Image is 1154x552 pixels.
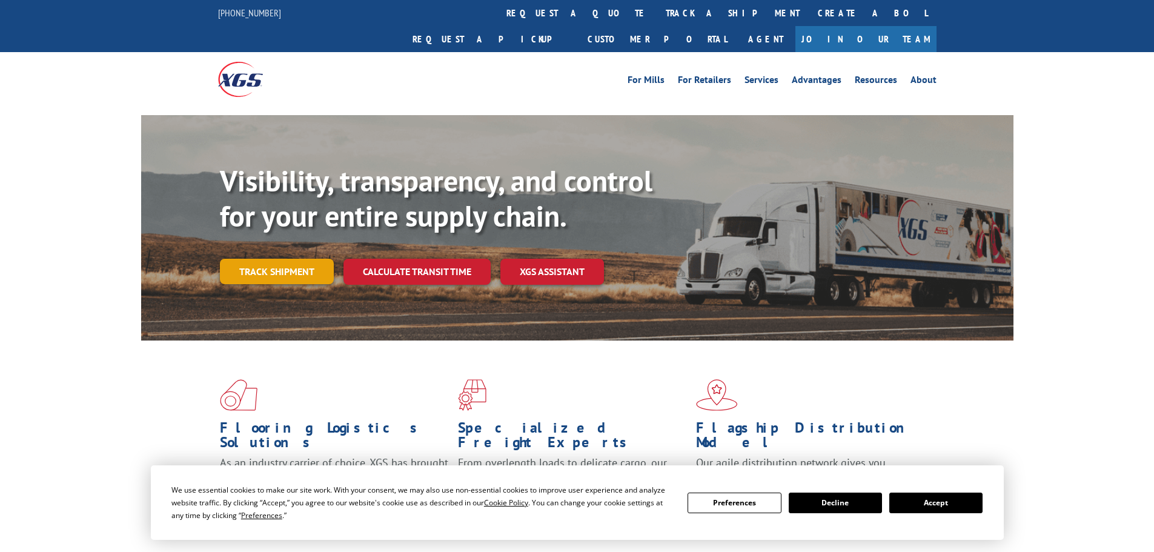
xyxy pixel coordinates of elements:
[855,75,897,88] a: Resources
[910,75,937,88] a: About
[795,26,937,52] a: Join Our Team
[218,7,281,19] a: [PHONE_NUMBER]
[220,421,449,456] h1: Flooring Logistics Solutions
[458,456,687,510] p: From overlength loads to delicate cargo, our experienced staff knows the best way to move your fr...
[678,75,731,88] a: For Retailers
[688,493,781,513] button: Preferences
[789,493,882,513] button: Decline
[484,497,528,508] span: Cookie Policy
[343,259,491,285] a: Calculate transit time
[628,75,665,88] a: For Mills
[151,465,1004,540] div: Cookie Consent Prompt
[220,456,448,499] span: As an industry carrier of choice, XGS has brought innovation and dedication to flooring logistics...
[458,379,486,411] img: xgs-icon-focused-on-flooring-red
[696,421,925,456] h1: Flagship Distribution Model
[171,484,673,522] div: We use essential cookies to make our site work. With your consent, we may also use non-essential ...
[792,75,841,88] a: Advantages
[220,162,652,234] b: Visibility, transparency, and control for your entire supply chain.
[696,379,738,411] img: xgs-icon-flagship-distribution-model-red
[458,421,687,456] h1: Specialized Freight Experts
[220,379,257,411] img: xgs-icon-total-supply-chain-intelligence-red
[889,493,983,513] button: Accept
[696,456,919,484] span: Our agile distribution network gives you nationwide inventory management on demand.
[744,75,778,88] a: Services
[220,259,334,284] a: Track shipment
[500,259,604,285] a: XGS ASSISTANT
[241,510,282,520] span: Preferences
[403,26,579,52] a: Request a pickup
[579,26,736,52] a: Customer Portal
[736,26,795,52] a: Agent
